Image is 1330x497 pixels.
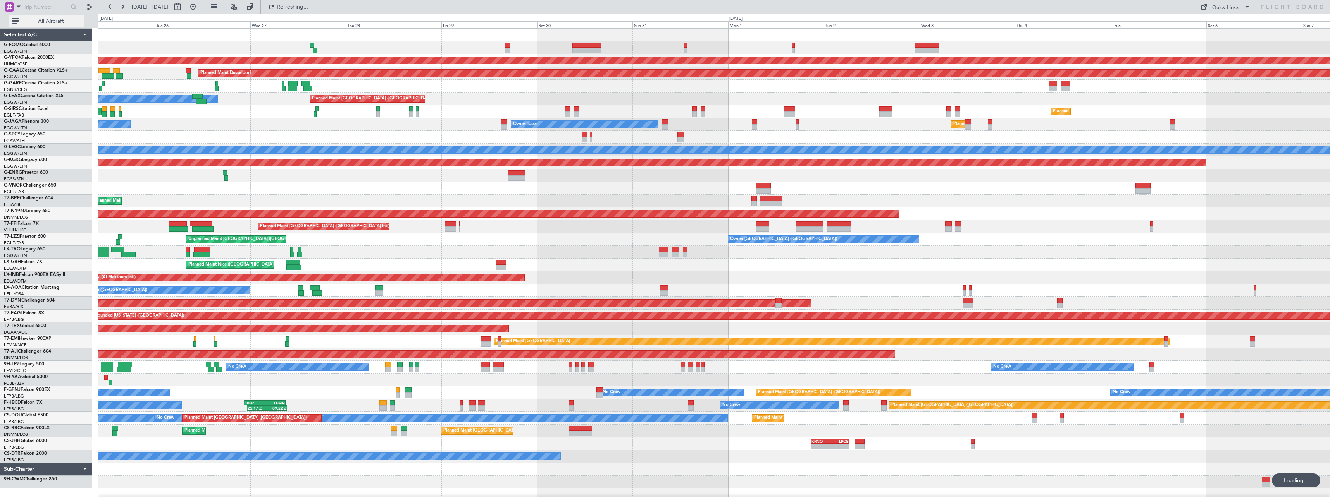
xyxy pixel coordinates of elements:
[1015,21,1111,28] div: Thu 4
[132,3,168,10] span: [DATE] - [DATE]
[1206,21,1302,28] div: Sat 6
[346,21,441,28] div: Thu 28
[4,183,23,188] span: G-VNOR
[4,260,42,264] a: LX-GBHFalcon 7X
[730,233,837,245] div: Owner [GEOGRAPHIC_DATA] ([GEOGRAPHIC_DATA])
[4,151,27,156] a: EGGW/LTN
[513,118,537,130] div: Owner Ibiza
[265,1,311,13] button: Refreshing...
[4,298,55,303] a: T7-DYNChallenger 604
[4,336,51,341] a: T7-EMIHawker 900XP
[824,21,920,28] div: Tue 2
[4,43,24,47] span: G-FOMO
[4,278,27,284] a: EDLW/DTM
[4,183,56,188] a: G-VNORChallenger 650
[4,163,27,169] a: EGGW/LTN
[4,55,22,60] span: G-YFOX
[4,291,24,297] a: LELL/QSA
[4,234,20,239] span: T7-LZZI
[1111,21,1206,28] div: Fri 5
[953,118,1075,130] div: Planned Maint [GEOGRAPHIC_DATA] ([GEOGRAPHIC_DATA])
[4,324,46,328] a: T7-TRXGlobal 6500
[184,412,307,424] div: Planned Maint [GEOGRAPHIC_DATA] ([GEOGRAPHIC_DATA])
[758,387,880,398] div: Planned Maint [GEOGRAPHIC_DATA] ([GEOGRAPHIC_DATA])
[4,170,48,175] a: G-ENRGPraetor 600
[4,426,21,430] span: CS-RRC
[441,21,537,28] div: Fri 29
[4,61,27,67] a: UUMO/OSF
[4,260,21,264] span: LX-GBH
[4,68,68,73] a: G-GAALCessna Citation XLS+
[830,444,849,449] div: -
[267,406,286,410] div: 09:22 Z
[188,233,316,245] div: Unplanned Maint [GEOGRAPHIC_DATA] ([GEOGRAPHIC_DATA])
[312,93,434,105] div: Planned Maint [GEOGRAPHIC_DATA] ([GEOGRAPHIC_DATA])
[4,132,21,137] span: G-SPCY
[4,209,26,213] span: T7-N1960
[93,310,184,322] div: Grounded [US_STATE] ([GEOGRAPHIC_DATA])
[993,361,1011,373] div: No Crew
[4,158,47,162] a: G-KGKGLegacy 600
[4,311,23,315] span: T7-EAGL
[4,81,22,86] span: G-GARE
[891,399,1013,411] div: Planned Maint [GEOGRAPHIC_DATA] ([GEOGRAPHIC_DATA])
[4,413,48,418] a: CS-DOUGlobal 6500
[4,266,27,271] a: EDLW/DTM
[245,401,265,405] div: SBBR
[4,209,50,213] a: T7-N1960Legacy 650
[811,444,830,449] div: -
[4,214,28,220] a: DNMM/LOS
[4,202,21,207] a: LTBA/ISL
[265,401,285,405] div: LFMN
[248,406,267,410] div: 23:17 Z
[4,227,27,233] a: VHHH/HKG
[4,196,53,201] a: T7-BREChallenger 604
[4,55,54,60] a: G-YFOXFalcon 2000EX
[4,112,24,118] a: EGLF/FAB
[4,94,21,98] span: G-LEAX
[4,457,24,463] a: LFPB/LBG
[4,74,27,80] a: EGGW/LTN
[4,362,44,367] a: 9H-LPZLegacy 500
[1113,387,1130,398] div: No Crew
[4,426,50,430] a: CS-RRCFalcon 900LX
[4,406,24,412] a: LFPB/LBG
[4,342,27,348] a: LFMN/NCE
[4,81,68,86] a: G-GARECessna Citation XLS+
[4,317,24,322] a: LFPB/LBG
[4,349,18,354] span: T7-AJI
[1272,473,1320,487] div: Loading...
[20,19,82,24] span: All Aircraft
[4,285,59,290] a: LX-AOACitation Mustang
[4,349,51,354] a: T7-AJIChallenger 604
[4,400,21,405] span: F-HECD
[4,368,26,374] a: LFMD/CEQ
[632,21,728,28] div: Sun 31
[4,87,27,93] a: EGNR/CEG
[4,132,45,137] a: G-SPCYLegacy 650
[4,125,27,131] a: EGGW/LTN
[4,324,20,328] span: T7-TRX
[260,221,389,232] div: Planned Maint [GEOGRAPHIC_DATA] ([GEOGRAPHIC_DATA] Intl)
[4,362,19,367] span: 9H-LPZ
[184,425,307,437] div: Planned Maint [GEOGRAPHIC_DATA] ([GEOGRAPHIC_DATA])
[537,21,633,28] div: Sat 30
[4,247,45,252] a: LX-TROLegacy 650
[157,412,174,424] div: No Crew
[4,106,19,111] span: G-SIRS
[830,439,849,444] div: LPCS
[4,221,39,226] a: T7-FFIFalcon 7X
[4,48,27,54] a: EGGW/LTN
[4,68,22,73] span: G-GAAL
[4,387,50,392] a: F-GPNJFalcon 900EX
[276,4,309,10] span: Refreshing...
[4,451,21,456] span: CS-DTR
[4,145,45,149] a: G-LEGCLegacy 600
[4,119,22,124] span: G-JAGA
[4,413,22,418] span: CS-DOU
[250,21,346,28] div: Wed 27
[4,106,48,111] a: G-SIRSCitation Excel
[496,336,570,347] div: Planned Maint [GEOGRAPHIC_DATA]
[4,189,24,195] a: EGLF/FAB
[4,432,28,437] a: DNMM/LOS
